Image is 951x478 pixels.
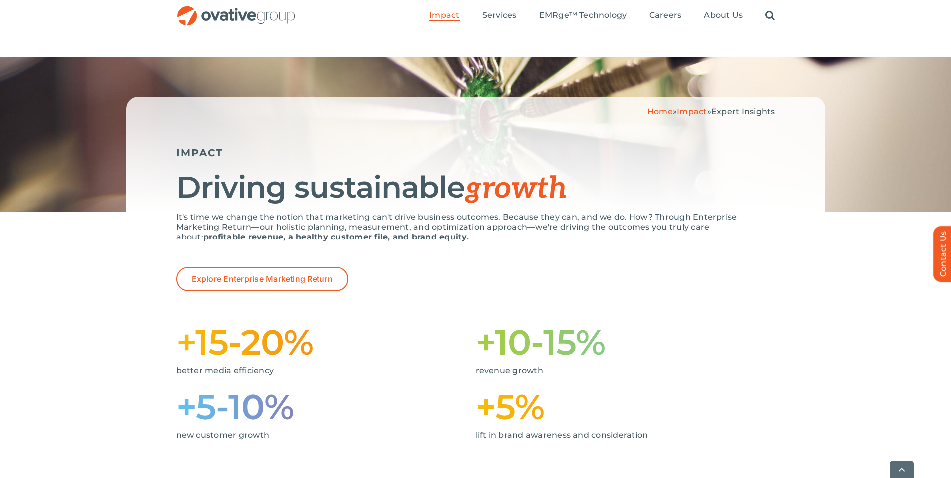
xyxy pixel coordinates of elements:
h5: IMPACT [176,147,775,159]
span: Explore Enterprise Marketing Return [192,274,333,284]
a: Search [765,10,775,21]
p: revenue growth [476,366,760,376]
a: OG_Full_horizontal_RGB [176,5,296,14]
span: growth [465,171,567,207]
h1: +5-10% [176,391,476,423]
a: Home [647,107,673,116]
a: Explore Enterprise Marketing Return [176,267,348,291]
a: About Us [704,10,743,21]
h1: +5% [476,391,775,423]
a: Impact [677,107,707,116]
span: Services [482,10,517,20]
strong: profitable revenue, a healthy customer file, and brand equity. [203,232,469,241]
span: » » [647,107,775,116]
p: lift in brand awareness and consideration [476,430,760,440]
a: Impact [429,10,459,21]
p: It's time we change the notion that marketing can't drive business outcomes. Because they can, an... [176,212,775,242]
h1: +10-15% [476,326,775,358]
a: Careers [649,10,682,21]
span: Careers [649,10,682,20]
a: EMRge™ Technology [539,10,627,21]
p: better media efficiency [176,366,461,376]
p: new customer growth [176,430,461,440]
span: Impact [429,10,459,20]
span: Expert Insights [711,107,775,116]
span: EMRge™ Technology [539,10,627,20]
span: About Us [704,10,743,20]
h1: Driving sustainable [176,171,775,205]
a: Services [482,10,517,21]
h1: +15-20% [176,326,476,358]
